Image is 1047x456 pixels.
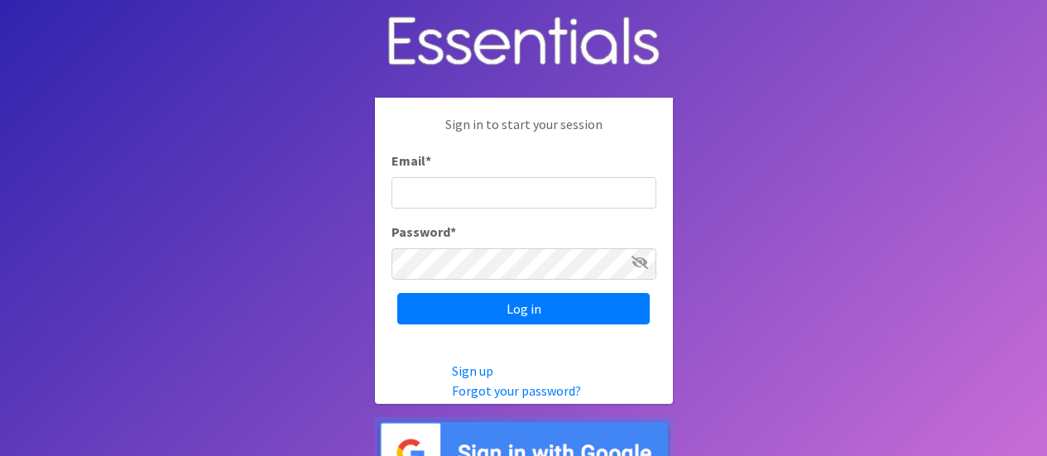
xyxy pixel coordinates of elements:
abbr: required [425,152,431,169]
p: Sign in to start your session [391,114,656,151]
label: Email [391,151,431,170]
a: Forgot your password? [452,382,581,399]
input: Log in [397,293,650,324]
a: Sign up [452,362,493,379]
abbr: required [450,223,456,240]
label: Password [391,222,456,242]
